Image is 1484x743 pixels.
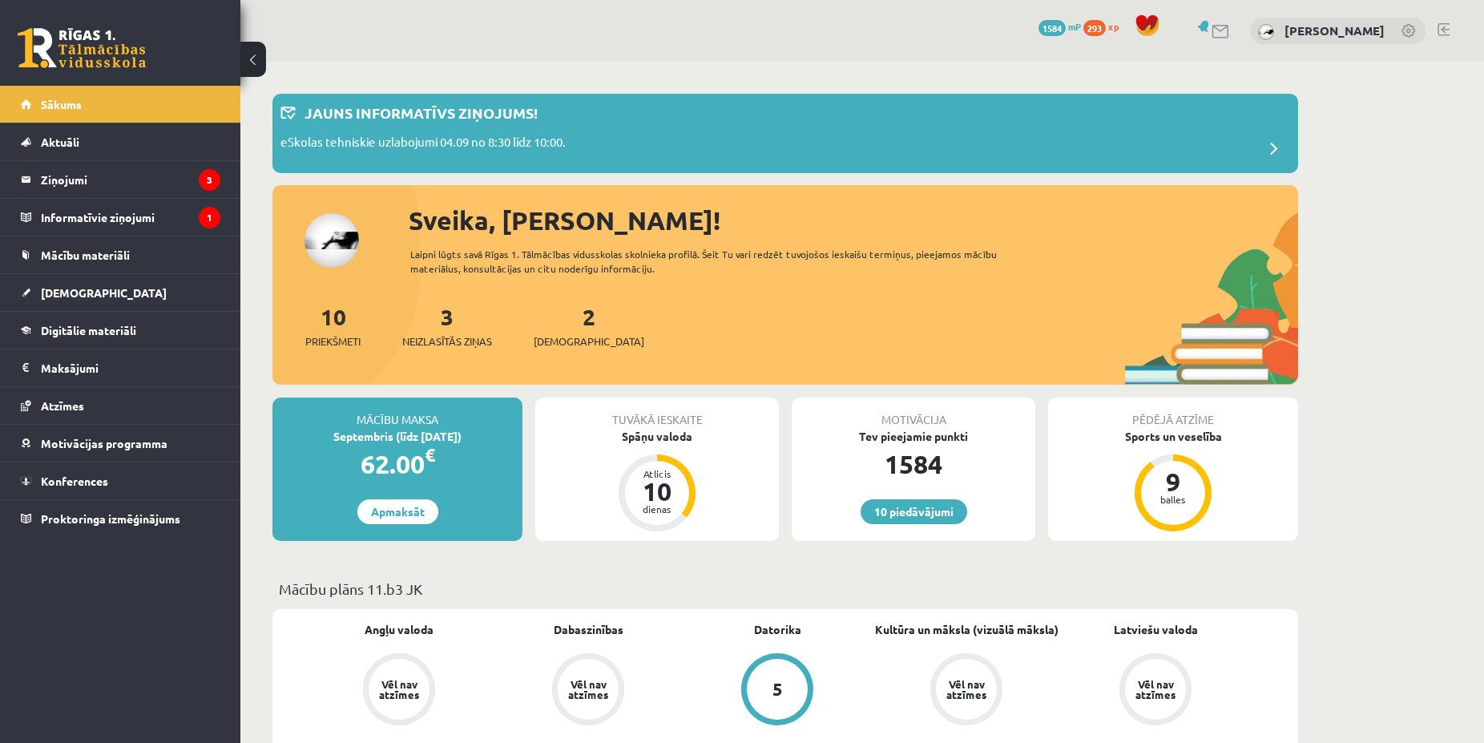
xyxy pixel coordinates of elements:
[304,653,494,729] a: Vēl nav atzīmes
[21,161,220,198] a: Ziņojumi3
[305,302,361,349] a: 10Priekšmeti
[21,236,220,273] a: Mācību materiāli
[1133,679,1178,700] div: Vēl nav atzīmes
[272,398,522,428] div: Mācību maksa
[41,199,220,236] legend: Informatīvie ziņojumi
[357,499,438,524] a: Apmaksāt
[772,680,783,698] div: 5
[305,333,361,349] span: Priekšmeti
[272,428,522,445] div: Septembris (līdz [DATE])
[272,445,522,483] div: 62.00
[21,349,220,386] a: Maksājumi
[1149,469,1197,495] div: 9
[633,469,681,479] div: Atlicis
[18,28,146,68] a: Rīgas 1. Tālmācības vidusskola
[1149,495,1197,504] div: balles
[21,462,220,499] a: Konferences
[280,102,1290,165] a: Jauns informatīvs ziņojums! eSkolas tehniskie uzlabojumi 04.09 no 8:30 līdz 10:00.
[683,653,872,729] a: 5
[41,323,136,337] span: Digitālie materiāli
[280,133,566,155] p: eSkolas tehniskie uzlabojumi 04.09 no 8:30 līdz 10:00.
[566,679,611,700] div: Vēl nav atzīmes
[1061,653,1250,729] a: Vēl nav atzīmes
[41,474,108,488] span: Konferences
[1083,20,1127,33] a: 293 xp
[41,135,79,149] span: Aktuāli
[1048,398,1298,428] div: Pēdējā atzīme
[535,428,779,445] div: Spāņu valoda
[792,428,1035,445] div: Tev pieejamie punkti
[199,207,220,228] i: 1
[535,428,779,534] a: Spāņu valoda Atlicis 10 dienas
[41,97,82,111] span: Sākums
[792,398,1035,428] div: Motivācija
[1108,20,1119,33] span: xp
[304,102,538,123] p: Jauns informatīvs ziņojums!
[875,621,1059,638] a: Kultūra un māksla (vizuālā māksla)
[21,274,220,311] a: [DEMOGRAPHIC_DATA]
[41,285,167,300] span: [DEMOGRAPHIC_DATA]
[534,302,644,349] a: 2[DEMOGRAPHIC_DATA]
[41,511,180,526] span: Proktoringa izmēģinājums
[410,247,1026,276] div: Laipni lūgts savā Rīgas 1. Tālmācības vidusskolas skolnieka profilā. Šeit Tu vari redzēt tuvojošo...
[872,653,1061,729] a: Vēl nav atzīmes
[402,333,492,349] span: Neizlasītās ziņas
[754,621,801,638] a: Datorika
[1048,428,1298,534] a: Sports un veselība 9 balles
[402,302,492,349] a: 3Neizlasītās ziņas
[377,679,421,700] div: Vēl nav atzīmes
[41,248,130,262] span: Mācību materiāli
[365,621,434,638] a: Angļu valoda
[792,445,1035,483] div: 1584
[1284,22,1385,38] a: [PERSON_NAME]
[1038,20,1066,36] span: 1584
[41,436,167,450] span: Motivācijas programma
[41,161,220,198] legend: Ziņojumi
[409,201,1298,240] div: Sveika, [PERSON_NAME]!
[199,169,220,191] i: 3
[21,312,220,349] a: Digitālie materiāli
[535,398,779,428] div: Tuvākā ieskaite
[41,398,84,413] span: Atzīmes
[21,199,220,236] a: Informatīvie ziņojumi1
[21,387,220,424] a: Atzīmes
[21,500,220,537] a: Proktoringa izmēģinājums
[1114,621,1198,638] a: Latviešu valoda
[1038,20,1081,33] a: 1584 mP
[41,349,220,386] legend: Maksājumi
[425,443,435,466] span: €
[21,425,220,462] a: Motivācijas programma
[1083,20,1106,36] span: 293
[21,123,220,160] a: Aktuāli
[1068,20,1081,33] span: mP
[534,333,644,349] span: [DEMOGRAPHIC_DATA]
[944,679,989,700] div: Vēl nav atzīmes
[633,504,681,514] div: dienas
[279,578,1292,600] p: Mācību plāns 11.b3 JK
[554,621,623,638] a: Dabaszinības
[21,86,220,123] a: Sākums
[633,479,681,504] div: 10
[1258,24,1274,40] img: Nanija Ērika Zapoļska
[861,499,967,524] a: 10 piedāvājumi
[1048,428,1298,445] div: Sports un veselība
[494,653,683,729] a: Vēl nav atzīmes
